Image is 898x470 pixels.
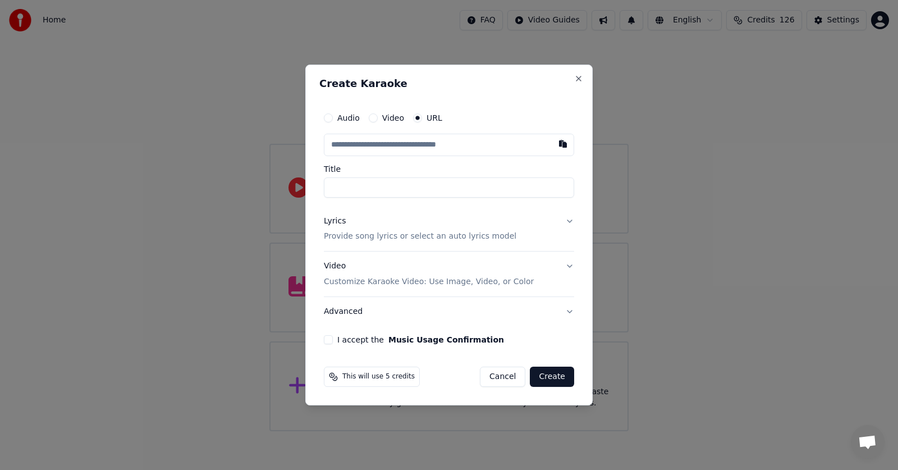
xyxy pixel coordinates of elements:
label: I accept the [337,336,504,344]
span: This will use 5 credits [342,372,415,381]
button: Advanced [324,297,574,326]
p: Provide song lyrics or select an auto lyrics model [324,231,516,243]
p: Customize Karaoke Video: Use Image, Video, or Color [324,276,534,288]
div: Video [324,261,534,288]
button: Cancel [480,367,525,387]
label: Title [324,165,574,173]
button: VideoCustomize Karaoke Video: Use Image, Video, or Color [324,252,574,297]
button: I accept the [388,336,504,344]
button: LyricsProvide song lyrics or select an auto lyrics model [324,207,574,252]
label: URL [427,114,442,122]
div: Lyrics [324,216,346,227]
h2: Create Karaoke [319,79,579,89]
label: Video [382,114,404,122]
button: Create [530,367,574,387]
label: Audio [337,114,360,122]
